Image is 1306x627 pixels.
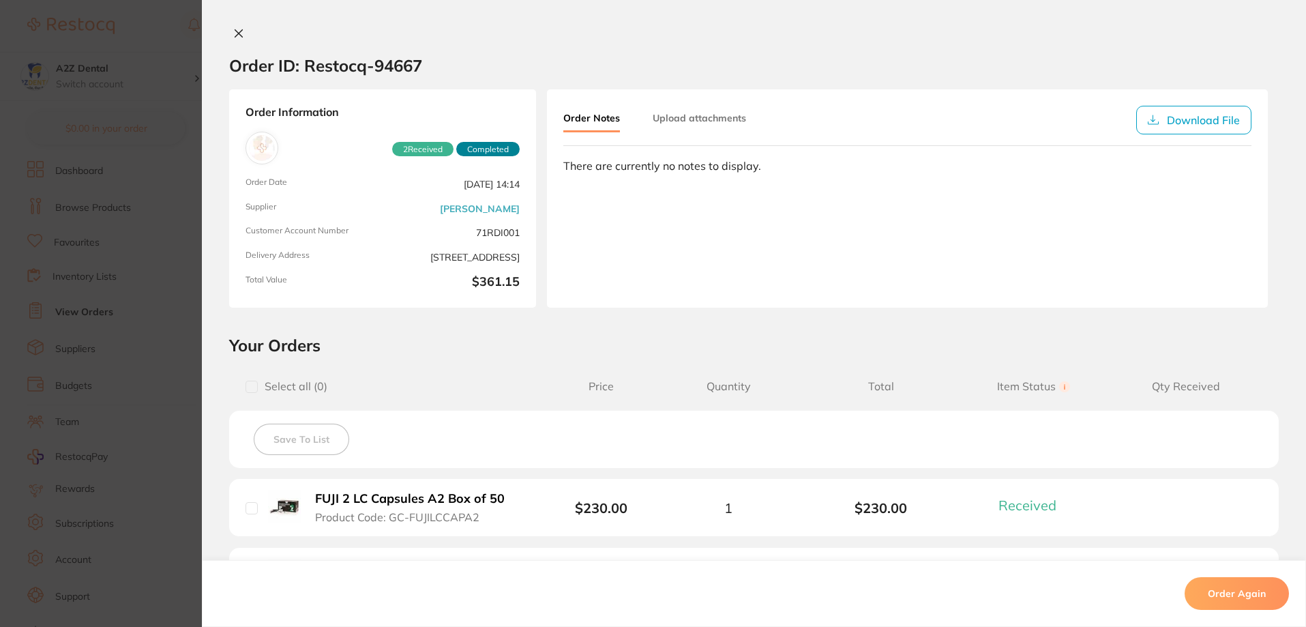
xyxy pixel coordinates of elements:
[805,500,958,516] b: $230.00
[229,335,1279,355] h2: Your Orders
[958,380,1110,393] span: Item Status
[1185,577,1289,610] button: Order Again
[563,106,620,132] button: Order Notes
[246,275,377,291] span: Total Value
[229,55,422,76] h2: Order ID: Restocq- 94667
[805,380,958,393] span: Total
[315,492,505,506] b: FUJI 2 LC Capsules A2 Box of 50
[575,499,627,516] b: $230.00
[315,511,479,523] span: Product Code: GC-FUJILCCAPA2
[249,135,275,161] img: Henry Schein Halas
[246,177,377,191] span: Order Date
[652,380,805,393] span: Quantity
[388,275,520,291] b: $361.15
[246,106,520,121] strong: Order Information
[550,380,652,393] span: Price
[388,250,520,264] span: [STREET_ADDRESS]
[1136,106,1251,134] button: Download File
[388,177,520,191] span: [DATE] 14:14
[563,160,1251,172] div: There are currently no notes to display.
[254,424,349,455] button: Save To List
[246,202,377,216] span: Supplier
[258,380,327,393] span: Select all ( 0 )
[268,559,301,592] img: MORITA MULTI Spray 420ml LPG
[246,250,377,264] span: Delivery Address
[246,226,377,239] span: Customer Account Number
[653,106,746,130] button: Upload attachments
[994,497,1073,514] button: Received
[311,491,520,525] button: FUJI 2 LC Capsules A2 Box of 50 Product Code: GC-FUJILCCAPA2
[724,500,732,516] span: 1
[440,203,520,214] a: [PERSON_NAME]
[456,142,520,157] span: Completed
[392,142,454,157] span: Received
[1110,380,1262,393] span: Qty Received
[268,490,301,523] img: FUJI 2 LC Capsules A2 Box of 50
[998,497,1056,514] span: Received
[388,226,520,239] span: 71RDI001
